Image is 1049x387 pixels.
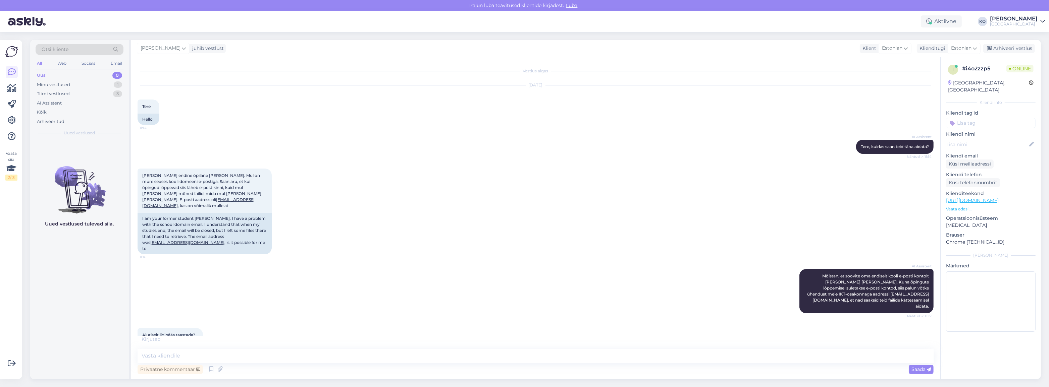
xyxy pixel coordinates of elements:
[142,104,151,109] span: Tere
[37,81,70,88] div: Minu vestlused
[37,109,47,116] div: Kõik
[140,255,165,260] span: 11:16
[946,171,1036,178] p: Kliendi telefon
[948,79,1029,93] div: [GEOGRAPHIC_DATA], [GEOGRAPHIC_DATA]
[80,59,97,68] div: Socials
[946,252,1036,258] div: [PERSON_NAME]
[946,110,1036,117] p: Kliendi tag'id
[807,273,930,309] span: Mõistan, et soovite oma endiselt kooli e-posti kontolt [PERSON_NAME] [PERSON_NAME]. Kuna õpingute...
[946,215,1036,222] p: Operatsioonisüsteem
[946,100,1036,106] div: Kliendi info
[990,16,1045,27] a: [PERSON_NAME][GEOGRAPHIC_DATA]
[1006,65,1034,72] span: Online
[564,2,580,8] span: Luba
[64,130,95,136] span: Uued vestlused
[952,67,954,72] span: i
[141,45,180,52] span: [PERSON_NAME]
[5,150,17,181] div: Vaata siia
[114,81,122,88] div: 1
[946,190,1036,197] p: Klienditeekond
[946,141,1028,148] input: Lisa nimi
[946,206,1036,212] p: Vaata edasi ...
[45,220,114,228] p: Uued vestlused tulevad siia.
[906,264,932,269] span: AI Assistent
[860,45,876,52] div: Klient
[921,15,962,27] div: Aktiivne
[138,82,934,88] div: [DATE]
[138,365,203,374] div: Privaatne kommentaar
[946,159,994,169] div: Küsi meiliaadressi
[911,366,931,372] span: Saada
[946,232,1036,239] p: Brauser
[160,336,161,342] span: .
[5,175,17,181] div: 2 / 3
[138,114,159,125] div: Hello
[946,178,1000,187] div: Küsi telefoninumbrit
[861,144,929,149] span: Tere, kuidas saan teid täna aidata?
[109,59,123,68] div: Email
[140,125,165,130] span: 11:14
[37,118,64,125] div: Arhiveeritud
[138,68,934,74] div: Vestlus algas
[37,90,70,97] div: Tiimi vestlused
[990,21,1038,27] div: [GEOGRAPHIC_DATA]
[946,262,1036,269] p: Märkmed
[112,72,122,79] div: 0
[882,45,902,52] span: Estonian
[951,45,972,52] span: Estonian
[978,17,987,26] div: KO
[36,59,43,68] div: All
[56,59,68,68] div: Web
[906,154,932,159] span: Nähtud ✓ 11:14
[946,239,1036,246] p: Chrome [TECHNICAL_ID]
[917,45,945,52] div: Klienditugi
[946,152,1036,159] p: Kliendi email
[946,222,1036,229] p: [MEDICAL_DATA]
[962,65,1006,73] div: # i4o2zzp5
[190,45,224,52] div: juhib vestlust
[906,314,932,319] span: Nähtud ✓ 11:17
[142,332,195,337] span: Ajutiselt ligipääs taastada?
[946,197,999,203] a: [URL][DOMAIN_NAME]
[42,46,68,53] span: Otsi kliente
[906,134,932,139] span: AI Assistent
[946,131,1036,138] p: Kliendi nimi
[990,16,1038,21] div: [PERSON_NAME]
[150,240,224,245] a: [EMAIL_ADDRESS][DOMAIN_NAME]
[946,118,1036,128] input: Lisa tag
[142,173,262,208] span: [PERSON_NAME] endine õpilane [PERSON_NAME]. Mul on mure seoses kooli domeeni e-postiga. Saan aru,...
[983,44,1035,53] div: Arhiveeri vestlus
[37,72,46,79] div: Uus
[37,100,62,107] div: AI Assistent
[5,45,18,58] img: Askly Logo
[113,90,122,97] div: 3
[30,154,129,214] img: No chats
[138,336,934,343] div: Kirjutab
[138,213,272,254] div: I am your former student [PERSON_NAME]. I have a problem with the school domain email. I understa...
